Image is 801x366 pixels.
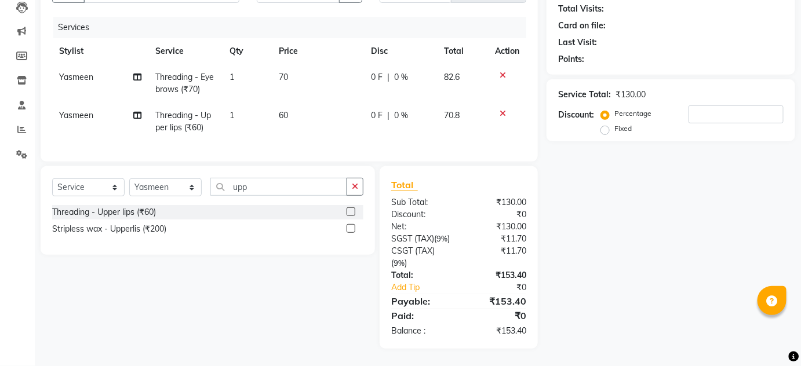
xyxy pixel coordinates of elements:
span: 0 F [372,109,383,122]
div: Total: [383,269,459,281]
div: Stripless wax - Upperlis (₹200) [52,223,166,235]
div: ₹11.70 [458,233,535,245]
span: 9% [436,234,447,243]
span: CSGT (Tax) [391,246,435,256]
div: ₹153.40 [458,325,535,337]
span: 1 [230,110,234,120]
div: ₹130.00 [616,89,646,101]
span: 1 [230,72,234,82]
label: Percentage [614,108,651,119]
span: Total [391,179,418,191]
span: Yasmeen [59,72,93,82]
span: 60 [279,110,289,120]
span: 0 % [395,71,409,83]
div: ₹153.40 [458,294,535,308]
span: Threading - Upper lips (₹60) [156,110,212,133]
div: Discount: [383,208,459,221]
input: Search or Scan [210,178,347,196]
span: | [388,71,390,83]
th: Qty [223,38,272,64]
span: 70.8 [444,110,460,120]
div: ( ) [383,245,459,269]
div: Services [53,17,535,38]
div: Net: [383,221,459,233]
th: Service [149,38,223,64]
th: Action [488,38,526,64]
th: Price [272,38,365,64]
span: SGST (Tax) [391,233,434,244]
th: Stylist [52,38,149,64]
div: Card on file: [558,20,606,32]
div: ₹130.00 [458,221,535,233]
th: Total [437,38,488,64]
div: ₹153.40 [458,269,535,281]
div: ₹130.00 [458,196,535,208]
span: 82.6 [444,72,460,82]
div: ₹11.70 [458,245,535,269]
span: | [388,109,390,122]
div: Discount: [558,109,594,121]
div: Last Visit: [558,36,597,49]
th: Disc [365,38,437,64]
div: ₹0 [458,309,535,323]
div: Total Visits: [558,3,604,15]
span: 0 % [395,109,409,122]
span: 0 F [372,71,383,83]
div: Service Total: [558,89,611,101]
a: Add Tip [383,281,471,294]
div: Balance : [383,325,459,337]
div: ( ) [383,233,459,245]
div: ₹0 [471,281,535,294]
span: 70 [279,72,289,82]
div: Payable: [383,294,459,308]
div: Paid: [383,309,459,323]
div: Points: [558,53,584,65]
label: Fixed [614,123,632,134]
div: Threading - Upper lips (₹60) [52,206,156,218]
span: 9% [394,258,405,268]
span: Threading - Eyebrows (₹70) [156,72,214,94]
div: ₹0 [458,208,535,221]
span: Yasmeen [59,110,93,120]
div: Sub Total: [383,196,459,208]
